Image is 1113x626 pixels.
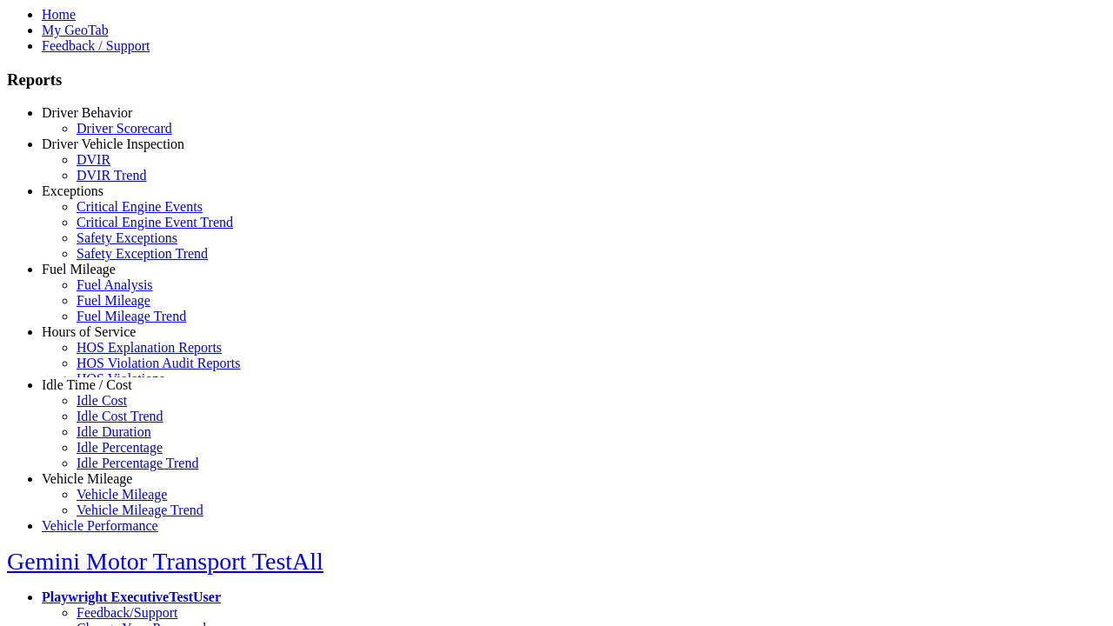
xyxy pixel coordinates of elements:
[7,70,1106,90] h3: Reports
[77,424,151,439] a: Idle Duration
[77,393,127,408] a: Idle Cost
[77,309,186,323] a: Fuel Mileage Trend
[77,340,222,355] a: HOS Explanation Reports
[77,605,177,620] a: Feedback/Support
[77,503,203,517] a: Vehicle Mileage Trend
[42,23,109,37] a: My GeoTab
[42,7,76,22] a: Home
[77,487,167,502] a: Vehicle Mileage
[77,371,164,386] a: HOS Violations
[77,168,146,183] a: DVIR Trend
[42,105,132,120] a: Driver Behavior
[77,440,163,455] a: Idle Percentage
[77,293,150,308] a: Fuel Mileage
[42,324,136,339] a: Hours of Service
[42,471,132,486] a: Vehicle Mileage
[77,199,203,214] a: Critical Engine Events
[77,121,172,136] a: Driver Scorecard
[42,518,158,533] a: Vehicle Performance
[42,137,184,151] a: Driver Vehicle Inspection
[77,277,153,292] a: Fuel Analysis
[77,356,241,370] a: HOS Violation Audit Reports
[7,548,323,575] a: Gemini Motor Transport TestAll
[77,456,198,470] a: Idle Percentage Trend
[42,183,103,198] a: Exceptions
[77,409,163,423] a: Idle Cost Trend
[77,152,110,167] a: DVIR
[42,38,150,53] a: Feedback / Support
[42,262,116,276] a: Fuel Mileage
[77,215,233,230] a: Critical Engine Event Trend
[77,246,208,261] a: Safety Exception Trend
[42,589,221,604] a: Playwright ExecutiveTestUser
[42,377,132,392] a: Idle Time / Cost
[77,230,177,245] a: Safety Exceptions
